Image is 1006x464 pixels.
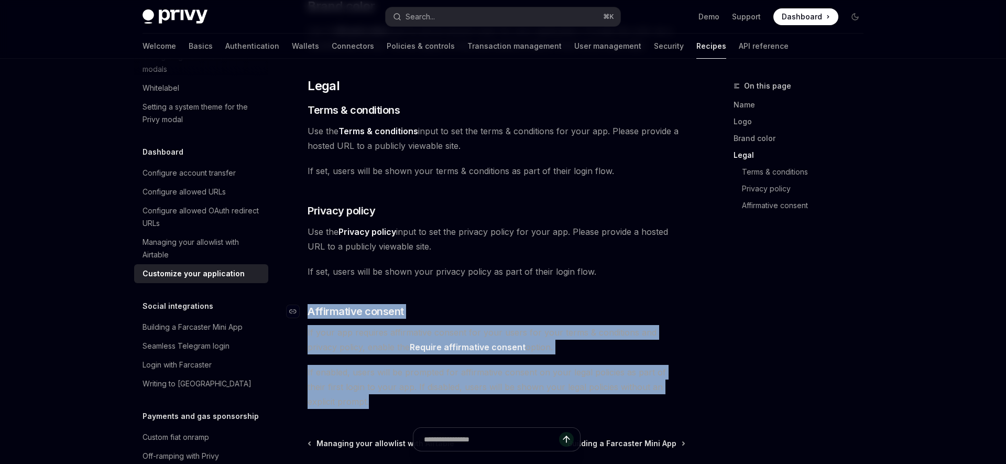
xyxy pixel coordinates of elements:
[734,180,872,197] a: Privacy policy
[338,226,396,237] strong: Privacy policy
[308,304,404,319] span: Affirmative consent
[134,164,268,182] a: Configure account transfer
[134,374,268,393] a: Writing to [GEOGRAPHIC_DATA]
[410,342,526,352] strong: Require affirmative consent
[698,12,719,22] a: Demo
[386,7,620,26] button: Open search
[287,304,308,319] a: Navigate to header
[424,428,559,451] input: Ask a question...
[308,164,685,178] span: If set, users will be shown your terms & conditions as part of their login flow.
[143,146,183,158] h5: Dashboard
[143,9,207,24] img: dark logo
[134,355,268,374] a: Login with Farcaster
[308,203,375,218] span: Privacy policy
[143,359,212,371] div: Login with Farcaster
[734,130,872,147] a: Brand color
[847,8,863,25] button: Toggle dark mode
[734,197,872,214] a: Affirmative consent
[134,264,268,283] a: Customize your application
[143,34,176,59] a: Welcome
[143,377,251,390] div: Writing to [GEOGRAPHIC_DATA]
[782,12,822,22] span: Dashboard
[308,365,685,409] span: If enabled, users will be prompted for affirmative consent on your legal policies as part of thei...
[734,164,872,180] a: Terms & conditions
[744,80,791,92] span: On this page
[143,267,245,280] div: Customize your application
[654,34,684,59] a: Security
[308,124,685,153] span: Use the input to set the terms & conditions for your app. Please provide a hosted URL to a public...
[308,325,685,354] span: If your app requires affirmative consent for your users for your terms & conditions and privacy p...
[143,204,262,230] div: Configure allowed OAuth redirect URLs
[134,79,268,98] a: Whitelabel
[387,34,455,59] a: Policies & controls
[134,428,268,447] a: Custom fiat onramp
[134,98,268,129] a: Setting a system theme for the Privy modal
[773,8,838,25] a: Dashboard
[696,34,726,59] a: Recipes
[338,126,418,136] strong: Terms & conditions
[143,321,243,333] div: Building a Farcaster Mini App
[732,12,761,22] a: Support
[143,450,219,462] div: Off-ramping with Privy
[739,34,789,59] a: API reference
[143,410,259,423] h5: Payments and gas sponsorship
[734,96,872,113] a: Name
[134,201,268,233] a: Configure allowed OAuth redirect URLs
[143,186,226,198] div: Configure allowed URLs
[143,300,213,312] h5: Social integrations
[134,182,268,201] a: Configure allowed URLs
[308,103,400,117] span: Terms & conditions
[308,224,685,254] span: Use the input to set the privacy policy for your app. Please provide a hosted URL to a publicly v...
[143,431,209,444] div: Custom fiat onramp
[143,340,229,352] div: Seamless Telegram login
[734,147,872,164] a: Legal
[406,10,435,23] div: Search...
[603,13,614,21] span: ⌘ K
[225,34,279,59] a: Authentication
[734,113,872,130] a: Logo
[308,264,685,279] span: If set, users will be shown your privacy policy as part of their login flow.
[332,34,374,59] a: Connectors
[143,101,262,126] div: Setting a system theme for the Privy modal
[134,318,268,337] a: Building a Farcaster Mini App
[308,78,340,94] span: Legal
[559,432,574,447] button: Send message
[574,34,641,59] a: User management
[134,337,268,355] a: Seamless Telegram login
[143,82,179,94] div: Whitelabel
[292,34,319,59] a: Wallets
[189,34,213,59] a: Basics
[143,236,262,261] div: Managing your allowlist with Airtable
[134,233,268,264] a: Managing your allowlist with Airtable
[143,167,236,179] div: Configure account transfer
[467,34,562,59] a: Transaction management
